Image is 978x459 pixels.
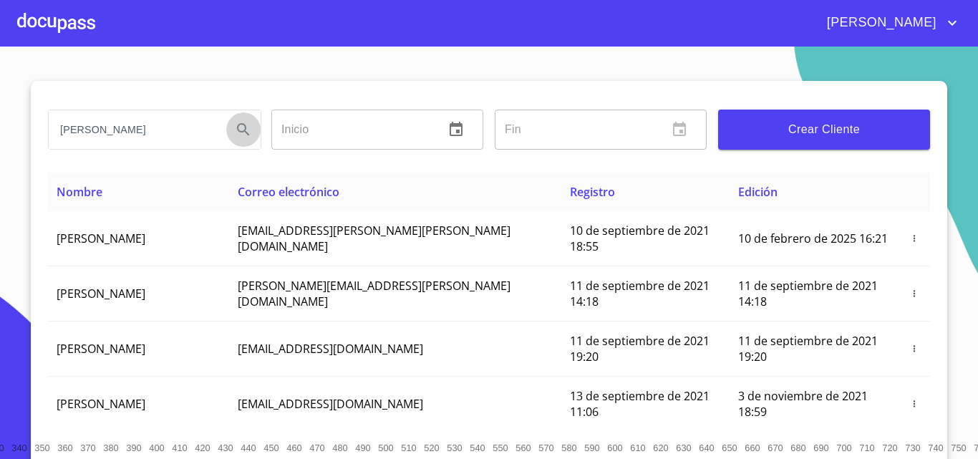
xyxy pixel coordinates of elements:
span: 460 [286,443,301,453]
span: [EMAIL_ADDRESS][DOMAIN_NAME] [238,341,423,357]
span: 3 de noviembre de 2021 18:59 [738,388,868,420]
span: 450 [263,443,279,453]
span: 510 [401,443,416,453]
span: 530 [447,443,462,453]
span: 570 [538,443,553,453]
span: 620 [653,443,668,453]
span: 440 [241,443,256,453]
button: account of current user [816,11,961,34]
span: 580 [561,443,576,453]
span: [EMAIL_ADDRESS][PERSON_NAME][PERSON_NAME][DOMAIN_NAME] [238,223,510,254]
span: 370 [80,443,95,453]
span: 740 [928,443,943,453]
span: 11 de septiembre de 2021 19:20 [738,333,878,364]
span: Edición [738,184,778,200]
input: search [49,110,221,149]
span: 340 [11,443,26,453]
span: 480 [332,443,347,453]
span: [PERSON_NAME] [57,286,145,301]
span: 520 [424,443,439,453]
span: 13 de septiembre de 2021 11:06 [570,388,710,420]
span: 410 [172,443,187,453]
span: 640 [699,443,714,453]
span: 690 [813,443,828,453]
span: 750 [951,443,966,453]
span: 630 [676,443,691,453]
span: 540 [470,443,485,453]
span: 350 [34,443,49,453]
span: 680 [790,443,805,453]
span: 660 [745,443,760,453]
span: 430 [218,443,233,453]
span: 610 [630,443,645,453]
span: 11 de septiembre de 2021 19:20 [570,333,710,364]
button: Search [226,112,261,147]
span: 670 [768,443,783,453]
span: 11 de septiembre de 2021 14:18 [738,278,878,309]
span: 550 [493,443,508,453]
span: 400 [149,443,164,453]
span: 600 [607,443,622,453]
span: Registro [570,184,615,200]
span: 650 [722,443,737,453]
span: 730 [905,443,920,453]
span: 380 [103,443,118,453]
span: 360 [57,443,72,453]
button: Crear Cliente [718,110,930,150]
span: 560 [515,443,531,453]
span: [PERSON_NAME] [57,341,145,357]
span: 700 [836,443,851,453]
span: [PERSON_NAME] [57,231,145,246]
span: Crear Cliente [730,120,919,140]
span: 720 [882,443,897,453]
span: [EMAIL_ADDRESS][DOMAIN_NAME] [238,396,423,412]
span: 11 de septiembre de 2021 14:18 [570,278,710,309]
span: 710 [859,443,874,453]
span: [PERSON_NAME] [816,11,944,34]
span: Nombre [57,184,102,200]
span: 10 de septiembre de 2021 18:55 [570,223,710,254]
span: 490 [355,443,370,453]
span: 470 [309,443,324,453]
span: [PERSON_NAME] [57,396,145,412]
span: 590 [584,443,599,453]
span: 500 [378,443,393,453]
span: 420 [195,443,210,453]
span: [PERSON_NAME][EMAIL_ADDRESS][PERSON_NAME][DOMAIN_NAME] [238,278,510,309]
span: 10 de febrero de 2025 16:21 [738,231,888,246]
span: Correo electrónico [238,184,339,200]
span: 390 [126,443,141,453]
